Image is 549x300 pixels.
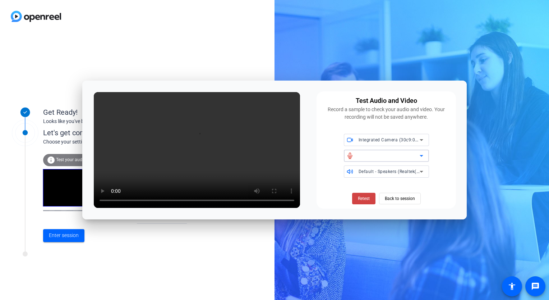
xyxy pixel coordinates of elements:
[321,106,452,121] div: Record a sample to check your audio and video. Your recording will not be saved anywhere.
[352,193,375,204] button: Retest
[47,156,55,164] mat-icon: info
[531,282,540,291] mat-icon: message
[43,127,202,138] div: Let's get connected.
[43,107,187,118] div: Get Ready!
[49,232,79,239] span: Enter session
[358,195,370,202] span: Retest
[43,138,202,146] div: Choose your settings
[359,168,436,174] span: Default - Speakers (Realtek(R) Audio)
[43,118,187,125] div: Looks like you've been invited to join
[56,157,106,162] span: Test your audio and video
[385,192,415,205] span: Back to session
[508,282,516,291] mat-icon: accessibility
[379,193,421,204] button: Back to session
[359,137,425,142] span: Integrated Camera (30c9:0050)
[356,96,417,106] div: Test Audio and Video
